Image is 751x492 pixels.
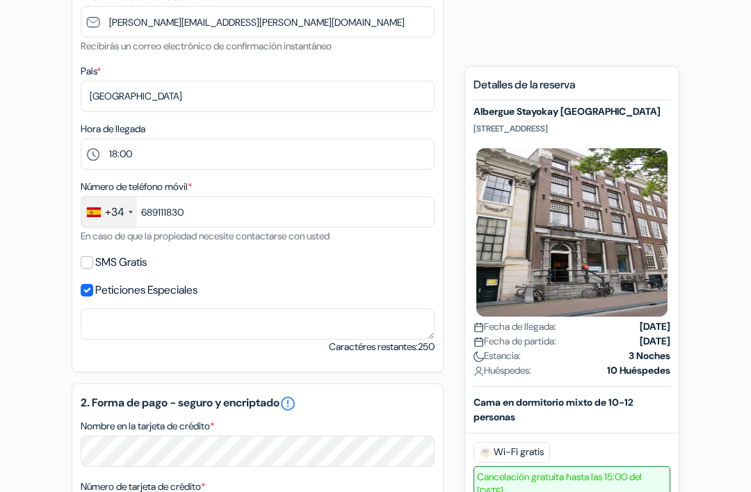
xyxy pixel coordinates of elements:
div: +34 [105,204,124,221]
label: Número de teléfono móvil [81,180,192,194]
label: Hora de llegada [81,122,145,136]
label: Nombre en la tarjeta de crédito [81,419,214,434]
img: moon.svg [474,351,484,362]
small: Caractéres restantes: [329,340,435,354]
strong: 3 Noches [629,349,670,363]
span: Fecha de llegada: [474,319,556,334]
input: 612 34 56 78 [81,196,435,228]
small: En caso de que la propiedad necesite contactarse con usted [81,230,330,242]
img: free_wifi.svg [480,447,491,458]
b: Cama en dormitorio mixto de 10-12 personas [474,396,633,423]
label: SMS Gratis [95,253,147,272]
img: user_icon.svg [474,366,484,376]
label: Peticiones Especiales [95,280,197,300]
h5: 2. Forma de pago - seguro y encriptado [81,395,435,412]
input: Introduzca la dirección de correo electrónico [81,6,435,38]
div: Spain (España): +34 [81,197,137,227]
strong: 10 Huéspedes [607,363,670,378]
img: calendar.svg [474,337,484,347]
h5: Detalles de la reserva [474,78,670,100]
span: Huéspedes: [474,363,531,378]
strong: [DATE] [640,334,670,349]
span: Wi-Fi gratis [474,442,550,463]
label: País [81,64,101,79]
h5: Albergue Stayokay [GEOGRAPHIC_DATA] [474,106,670,118]
strong: [DATE] [640,319,670,334]
span: Fecha de partida: [474,334,556,349]
small: Recibirás un correo electrónico de confirmación instantáneo [81,40,332,52]
span: 250 [418,340,435,353]
img: calendar.svg [474,322,484,333]
p: [STREET_ADDRESS] [474,123,670,134]
a: error_outline [280,395,296,412]
span: Estancia: [474,349,521,363]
